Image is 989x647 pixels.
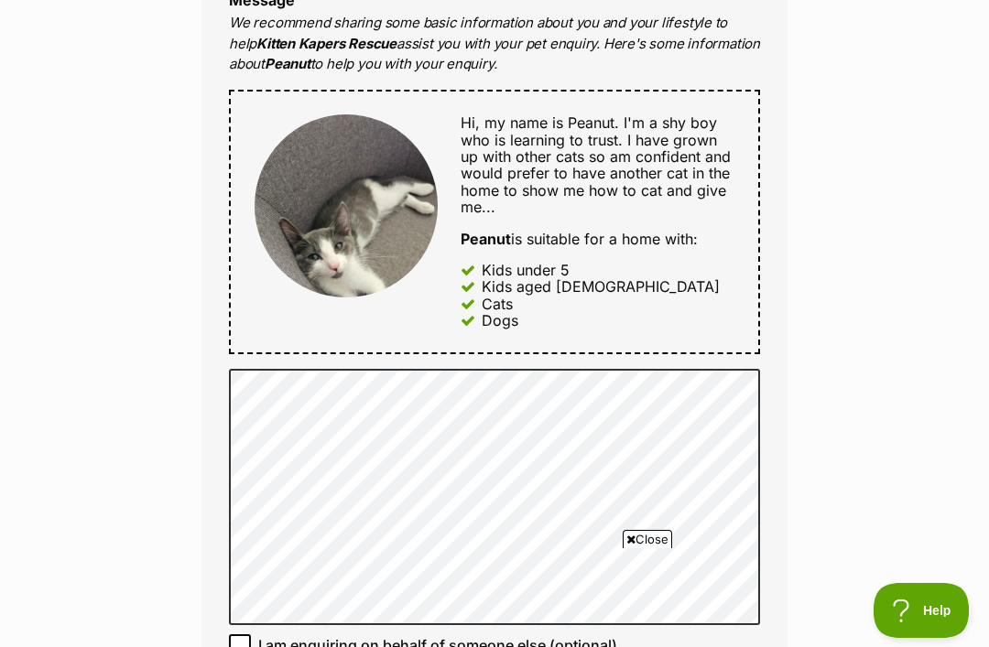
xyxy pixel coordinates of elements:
[256,35,397,52] strong: Kitten Kapers Rescue
[265,55,310,72] strong: Peanut
[255,114,438,297] img: Peanut
[461,113,731,216] span: Hi, my name is Peanut. I'm a shy boy who is learning to trust. I have grown up with other cats so...
[229,13,760,75] p: We recommend sharing some basic information about you and your lifestyle to help assist you with ...
[623,530,672,548] span: Close
[482,278,720,295] div: Kids aged [DEMOGRAPHIC_DATA]
[874,583,971,638] iframe: Help Scout Beacon - Open
[482,296,513,312] div: Cats
[482,262,570,278] div: Kids under 5
[461,231,734,247] div: is suitable for a home with:
[482,312,518,329] div: Dogs
[50,555,939,638] iframe: Advertisement
[461,230,511,248] strong: Peanut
